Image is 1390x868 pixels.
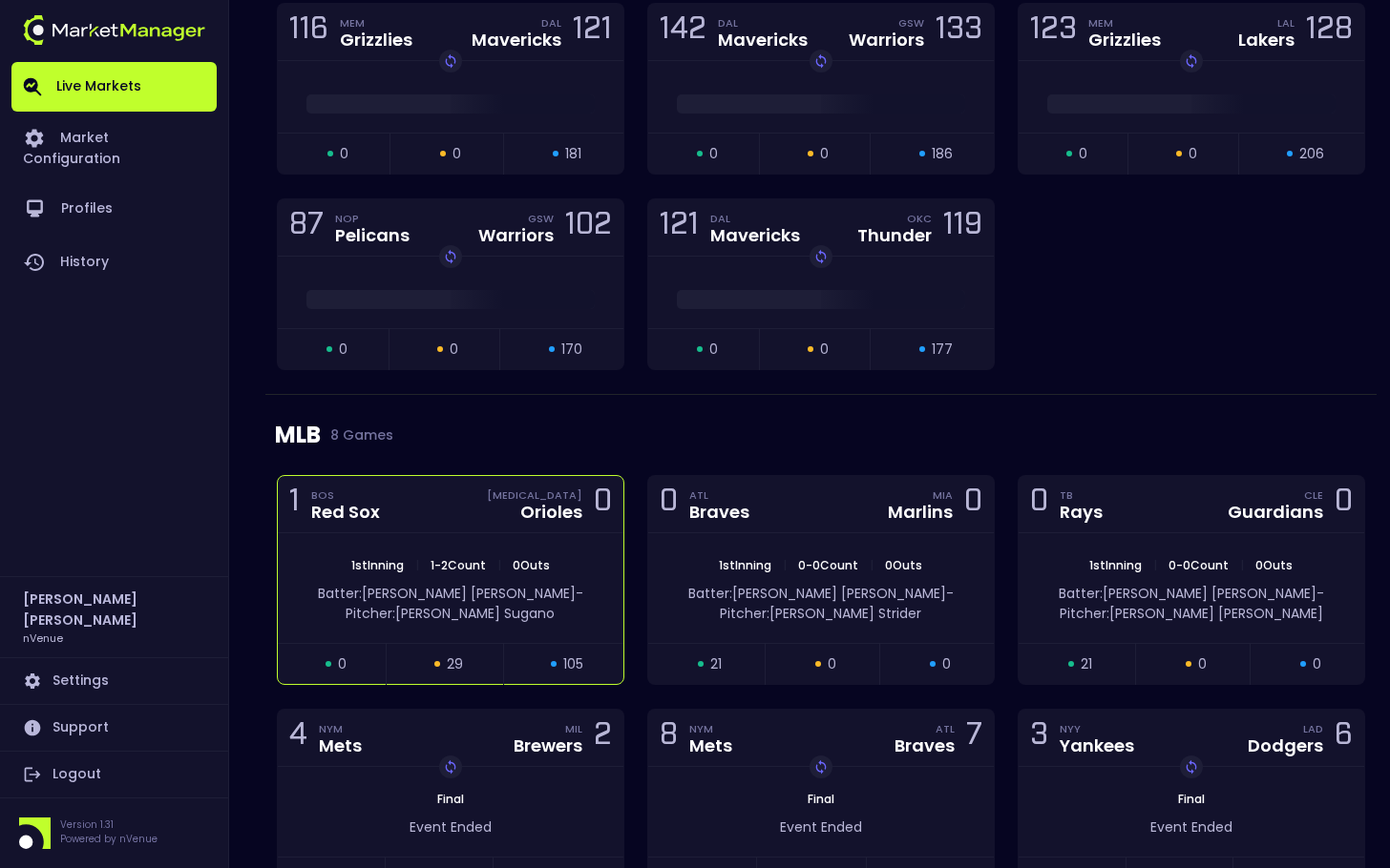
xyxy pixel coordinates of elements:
[1335,486,1353,522] div: 0
[443,249,458,264] img: replayImg
[688,584,946,603] span: Batter: [PERSON_NAME] [PERSON_NAME]
[1313,654,1321,674] span: 0
[565,721,582,736] div: MIL
[709,340,718,360] span: 0
[864,557,879,573] span: |
[1030,720,1048,755] div: 3
[340,15,412,31] div: MEM
[1184,53,1199,69] img: replayImg
[1234,557,1250,573] span: |
[289,486,300,522] div: 1
[23,589,205,630] h2: [PERSON_NAME] [PERSON_NAME]
[338,654,347,674] span: 0
[23,15,205,45] img: logo
[318,584,576,603] span: Batter: [PERSON_NAME] [PERSON_NAME]
[340,144,348,164] span: 0
[777,557,792,573] span: |
[311,504,380,521] div: Red Sox
[335,211,410,226] div: NOP
[932,340,953,360] span: 177
[321,427,393,443] span: 8 Games
[660,486,678,522] div: 0
[1184,759,1199,775] img: replayImg
[576,584,583,603] span: -
[410,557,425,573] span: |
[563,654,583,674] span: 105
[1060,737,1134,754] div: Yankees
[689,504,749,521] div: Braves
[813,53,829,69] img: replayImg
[11,705,217,751] a: Support
[528,211,554,226] div: GSW
[1228,504,1323,521] div: Guardians
[432,791,470,807] span: Final
[319,721,362,736] div: NYM
[689,737,732,754] div: Mets
[1081,654,1092,674] span: 21
[453,144,461,164] span: 0
[487,487,582,503] div: [MEDICAL_DATA]
[943,210,982,245] div: 119
[1059,584,1316,603] span: Batter: [PERSON_NAME] [PERSON_NAME]
[857,227,932,244] div: Thunder
[718,31,808,49] div: Mavericks
[425,557,492,573] span: 1 - 2 Count
[820,340,829,360] span: 0
[1189,144,1197,164] span: 0
[936,721,955,736] div: ATL
[933,487,953,503] div: MIA
[346,604,555,623] span: Pitcher: [PERSON_NAME] Sugano
[447,654,463,674] span: 29
[1303,721,1323,736] div: LAD
[311,487,380,503] div: BOS
[1316,584,1324,603] span: -
[492,557,507,573] span: |
[849,31,924,49] div: Warriors
[1163,557,1234,573] span: 0 - 0 Count
[1060,487,1103,503] div: TB
[660,14,706,50] div: 142
[346,557,410,573] span: 1st Inning
[710,211,800,226] div: DAL
[520,504,582,521] div: Orioles
[514,737,582,754] div: Brewers
[541,15,561,31] div: DAL
[660,210,699,245] div: 121
[828,654,836,674] span: 0
[507,557,556,573] span: 0 Outs
[340,31,412,49] div: Grizzlies
[410,817,492,837] span: Event Ended
[936,14,982,50] div: 133
[1248,737,1323,754] div: Dodgers
[1088,31,1161,49] div: Grizzlies
[660,720,678,755] div: 8
[335,227,410,244] div: Pelicans
[710,227,800,244] div: Mavericks
[275,395,1367,475] div: MLB
[565,144,581,164] span: 181
[966,720,982,755] div: 7
[792,557,864,573] span: 0 - 0 Count
[594,720,612,755] div: 2
[718,15,808,31] div: DAL
[472,31,561,49] div: Mavericks
[289,14,328,50] div: 116
[1238,31,1295,49] div: Lakers
[594,486,612,522] div: 0
[565,210,612,245] div: 102
[11,182,217,236] a: Profiles
[1198,654,1207,674] span: 0
[813,759,829,775] img: replayImg
[1277,15,1295,31] div: LAL
[11,236,217,289] a: History
[964,486,982,522] div: 0
[450,340,458,360] span: 0
[573,14,612,50] div: 121
[895,737,955,754] div: Braves
[339,340,347,360] span: 0
[1060,604,1323,623] span: Pitcher: [PERSON_NAME] [PERSON_NAME]
[289,210,324,245] div: 87
[443,759,458,775] img: replayImg
[1079,144,1087,164] span: 0
[802,791,840,807] span: Final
